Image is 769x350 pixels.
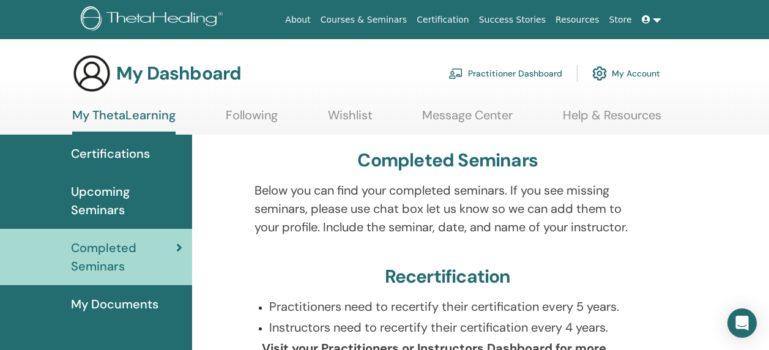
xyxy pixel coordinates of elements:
[727,308,757,338] div: Open Intercom Messenger
[412,9,474,31] a: Certification
[269,297,641,316] p: Practitioners need to recertify their certification every 5 years.
[448,68,463,79] img: chalkboard-teacher.svg
[72,108,176,135] a: My ThetaLearning
[280,9,315,31] a: About
[316,9,412,31] a: Courses & Seminars
[116,62,241,84] h3: My Dashboard
[385,266,511,288] h3: Recertification
[71,295,158,313] span: My Documents
[72,54,111,93] img: generic-user-icon.jpg
[81,6,227,34] img: logo.png
[269,318,641,337] p: Instructors need to recertify their certification every 4 years.
[551,9,604,31] a: Resources
[328,108,373,132] a: Wishlist
[226,108,278,132] a: Following
[71,239,176,275] span: Completed Seminars
[448,60,562,87] a: Practitioner Dashboard
[563,108,661,132] a: Help & Resources
[254,181,641,236] p: Below you can find your completed seminars. If you see missing seminars, please use chat box let ...
[71,182,182,219] span: Upcoming Seminars
[357,149,538,171] h3: Completed Seminars
[592,63,607,84] img: cog.svg
[592,60,660,87] a: My Account
[604,9,637,31] a: Store
[422,108,513,132] a: Message Center
[474,9,551,31] a: Success Stories
[71,144,150,163] span: Certifications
